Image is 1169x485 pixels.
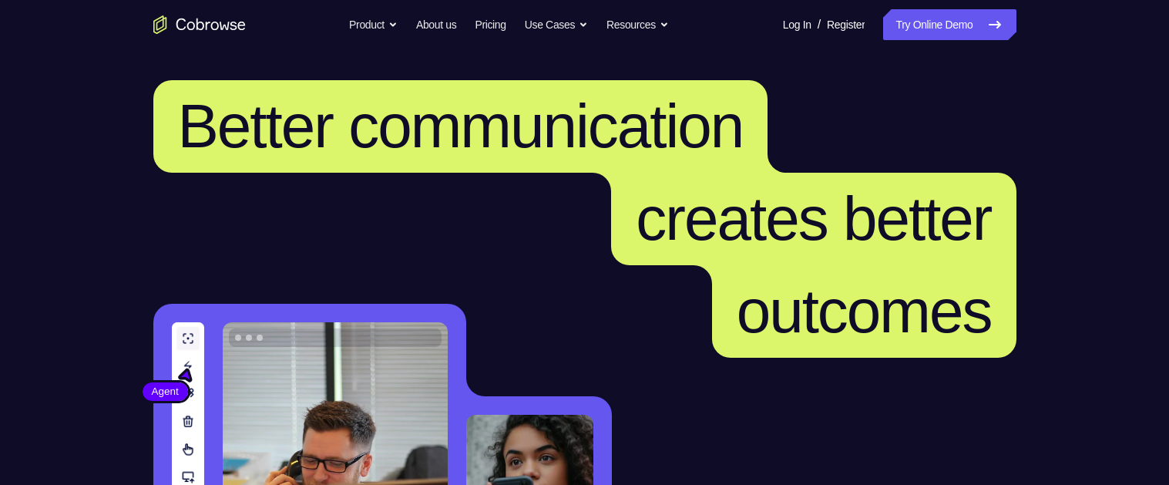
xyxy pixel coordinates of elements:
span: creates better [636,184,991,253]
a: Register [827,9,865,40]
a: Try Online Demo [883,9,1016,40]
a: About us [416,9,456,40]
button: Product [349,9,398,40]
a: Go to the home page [153,15,246,34]
button: Resources [606,9,669,40]
span: Better communication [178,92,744,160]
a: Pricing [475,9,506,40]
span: / [818,15,821,34]
a: Log In [783,9,811,40]
button: Use Cases [525,9,588,40]
span: Agent [143,384,188,399]
span: outcomes [737,277,992,345]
